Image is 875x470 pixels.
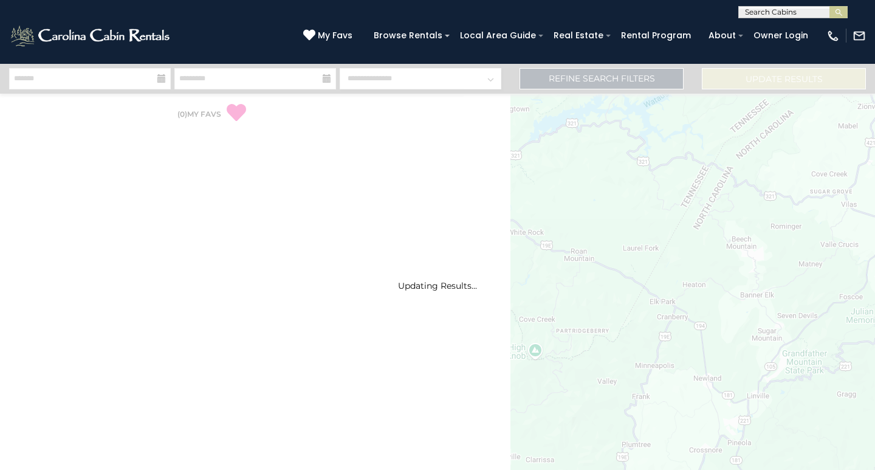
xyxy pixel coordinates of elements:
a: Real Estate [547,26,609,45]
a: Rental Program [615,26,697,45]
a: Owner Login [747,26,814,45]
img: White-1-2.png [9,24,173,48]
img: phone-regular-white.png [826,29,840,43]
a: Local Area Guide [454,26,542,45]
img: mail-regular-white.png [853,29,866,43]
a: About [702,26,742,45]
a: My Favs [303,29,355,43]
span: My Favs [318,29,352,42]
a: Browse Rentals [368,26,448,45]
